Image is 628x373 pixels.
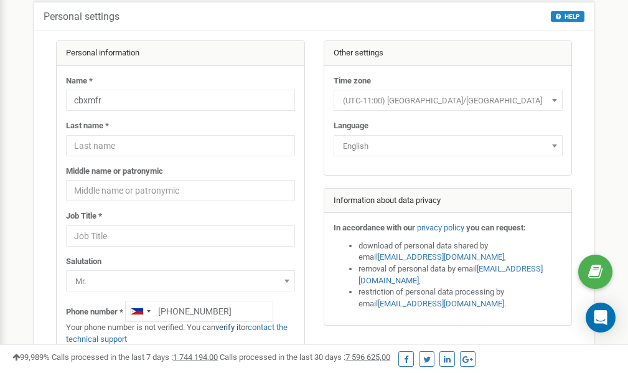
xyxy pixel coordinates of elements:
[173,352,218,362] u: 1 744 194,00
[66,270,295,291] span: Mr.
[324,41,572,66] div: Other settings
[466,223,526,232] strong: you can request:
[52,352,218,362] span: Calls processed in the last 7 days :
[66,210,102,222] label: Job Title *
[334,120,368,132] label: Language
[334,90,563,111] span: (UTC-11:00) Pacific/Midway
[125,301,273,322] input: +1-800-555-55-55
[334,75,371,87] label: Time zone
[57,41,304,66] div: Personal information
[66,323,288,344] a: contact the technical support
[586,303,616,333] div: Open Intercom Messenger
[345,352,390,362] u: 7 596 625,00
[66,306,123,318] label: Phone number *
[359,240,563,263] li: download of personal data shared by email ,
[66,166,163,177] label: Middle name or patronymic
[338,138,558,155] span: English
[66,90,295,111] input: Name
[220,352,390,362] span: Calls processed in the last 30 days :
[359,263,563,286] li: removal of personal data by email ,
[66,256,101,268] label: Salutation
[324,189,572,214] div: Information about data privacy
[66,120,109,132] label: Last name *
[66,322,295,345] p: Your phone number is not verified. You can or
[66,180,295,201] input: Middle name or patronymic
[417,223,464,232] a: privacy policy
[66,225,295,247] input: Job Title
[44,11,120,22] h5: Personal settings
[334,135,563,156] span: English
[215,323,241,332] a: verify it
[378,299,504,308] a: [EMAIL_ADDRESS][DOMAIN_NAME]
[66,135,295,156] input: Last name
[359,286,563,309] li: restriction of personal data processing by email .
[70,273,291,290] span: Mr.
[334,223,415,232] strong: In accordance with our
[378,252,504,262] a: [EMAIL_ADDRESS][DOMAIN_NAME]
[12,352,50,362] span: 99,989%
[338,92,558,110] span: (UTC-11:00) Pacific/Midway
[66,75,93,87] label: Name *
[126,301,154,321] div: Telephone country code
[551,11,584,22] button: HELP
[359,264,543,285] a: [EMAIL_ADDRESS][DOMAIN_NAME]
